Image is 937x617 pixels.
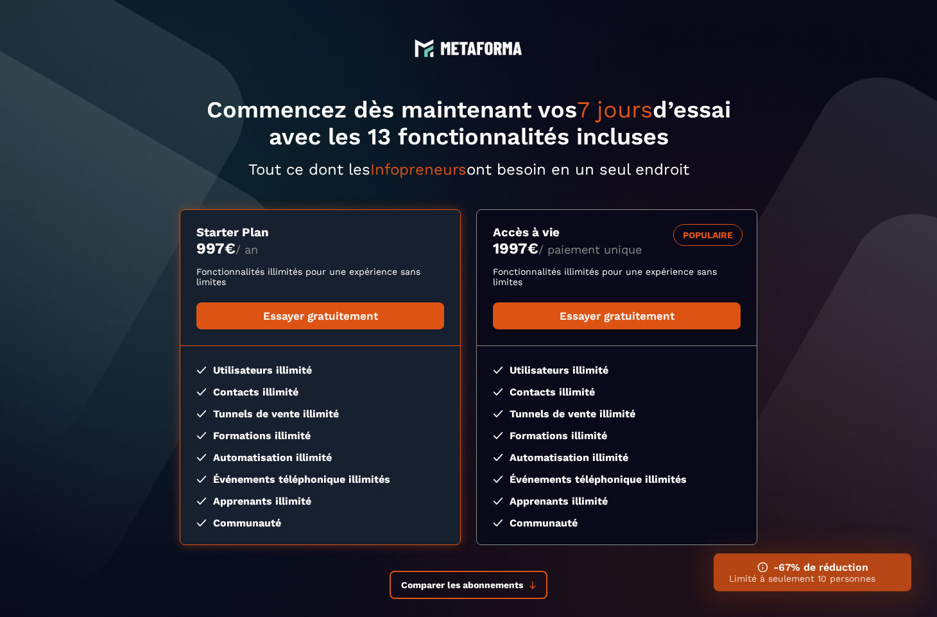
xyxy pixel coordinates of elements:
[493,498,503,505] img: checked
[493,388,503,395] img: checked
[196,364,444,376] li: Utilisateurs illimité
[196,266,444,287] p: Fonctionnalités illimités pour une expérience sans limites
[493,367,503,374] img: checked
[673,224,743,246] div: POPULAIRE
[196,430,444,442] li: Formations illimité
[729,561,896,573] h3: -67% de réduction
[528,239,538,257] currency: €
[401,580,523,590] span: Comparer les abonnements
[196,410,207,417] img: checked
[196,239,236,257] money: 997
[493,495,741,507] li: Apprenants illimité
[757,562,768,573] img: ifno
[225,239,236,257] currency: €
[180,161,757,178] p: Tout ce dont les ont besoin en un seul endroit
[196,451,444,464] li: Automatisation illimité
[493,408,741,420] li: Tunnels de vente illimité
[196,476,207,483] img: checked
[196,432,207,439] img: checked
[493,473,741,485] li: Événements téléphonique illimités
[493,432,503,439] img: checked
[415,39,434,58] img: logo
[196,519,207,526] img: checked
[493,386,741,398] li: Contacts illimité
[493,410,503,417] img: checked
[196,225,444,239] h3: Starter Plan
[493,430,741,442] li: Formations illimité
[236,243,258,256] span: / an
[196,495,444,507] li: Apprenants illimité
[196,408,444,420] li: Tunnels de vente illimité
[577,96,653,123] span: 7 jours
[196,454,207,461] img: checked
[196,473,444,485] li: Événements téléphonique illimités
[493,454,503,461] img: checked
[493,476,503,483] img: checked
[370,161,467,178] span: Infopreneurs
[196,302,444,329] a: Essayer gratuitement
[493,239,538,257] money: 1997
[196,517,444,529] li: Communauté
[196,386,444,398] li: Contacts illimité
[180,96,757,150] h1: Commencez dès maintenant vos d’essai avec les 13 fonctionnalités incluses
[390,571,547,599] button: Comparer les abonnements
[493,519,503,526] img: checked
[493,266,741,287] p: Fonctionnalités illimités pour une expérience sans limites
[196,367,207,374] img: checked
[493,225,741,239] h3: Accès à vie
[196,388,207,395] img: checked
[493,517,741,529] li: Communauté
[440,42,522,55] img: logo
[729,573,896,584] p: Limité à seulement 10 personnes
[493,302,741,329] a: Essayer gratuitement
[538,243,642,256] span: / paiement unique
[196,498,207,505] img: checked
[493,451,741,464] li: Automatisation illimité
[493,364,741,376] li: Utilisateurs illimité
